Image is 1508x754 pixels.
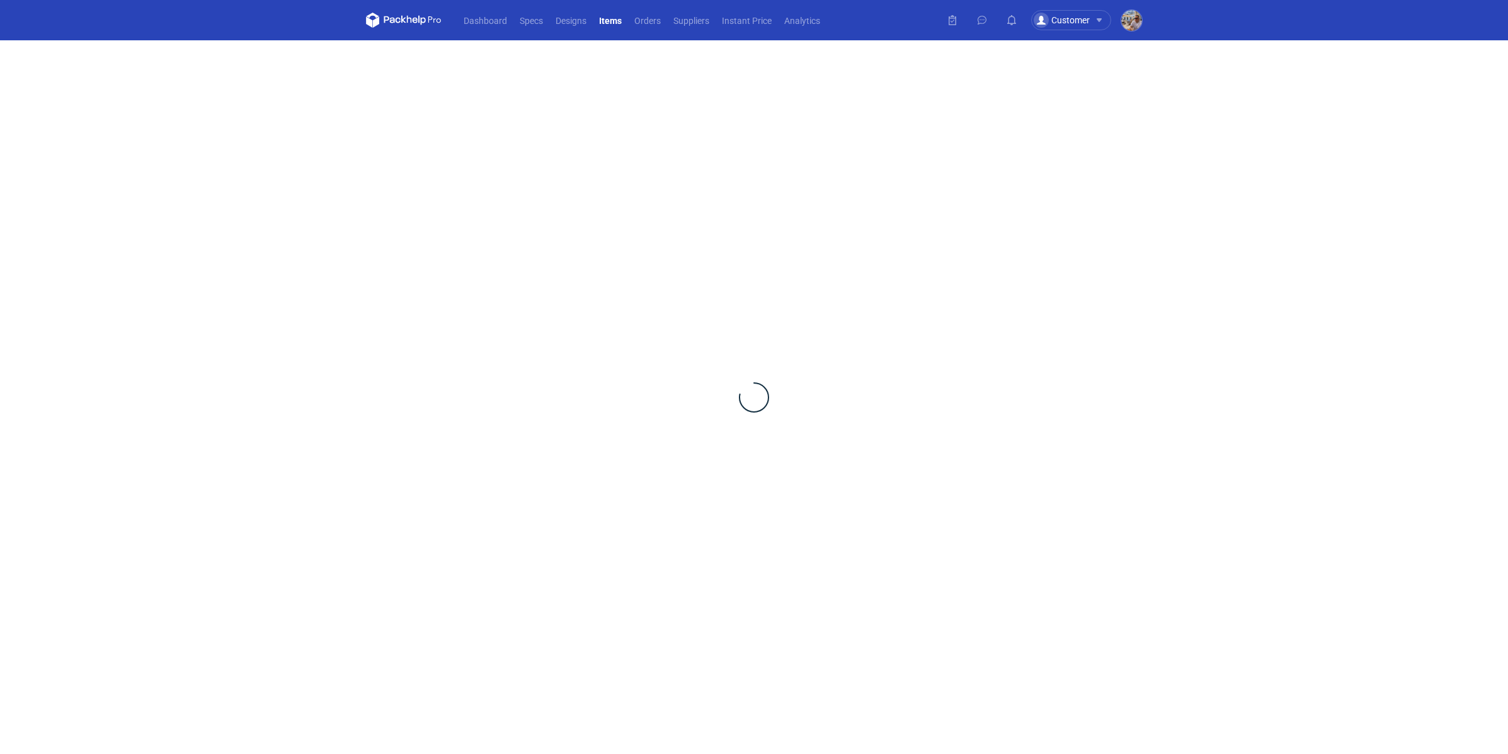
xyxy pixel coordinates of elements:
[366,13,442,28] svg: Packhelp Pro
[513,13,549,28] a: Specs
[716,13,778,28] a: Instant Price
[628,13,667,28] a: Orders
[778,13,826,28] a: Analytics
[1121,10,1142,31] img: Michał Palasek
[1031,10,1121,30] button: Customer
[1034,13,1090,28] div: Customer
[457,13,513,28] a: Dashboard
[593,13,628,28] a: Items
[549,13,593,28] a: Designs
[667,13,716,28] a: Suppliers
